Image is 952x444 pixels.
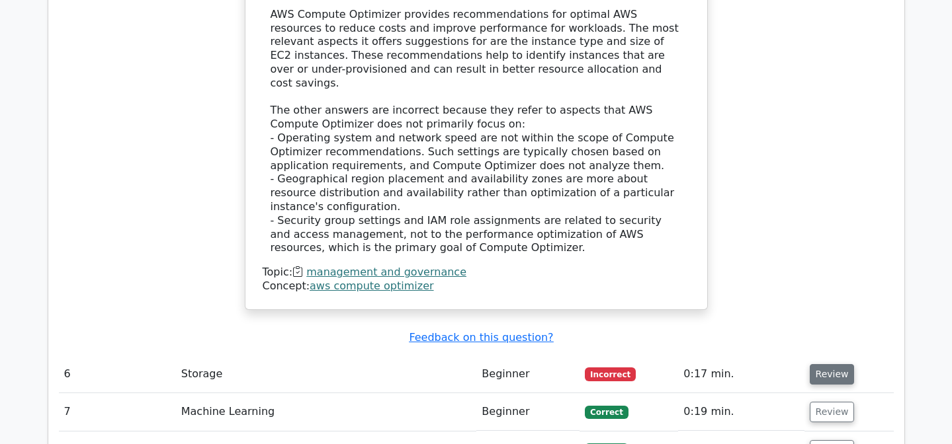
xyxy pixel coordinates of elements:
a: Feedback on this question? [409,331,553,344]
button: Review [810,402,855,422]
div: Concept: [263,279,690,293]
td: Beginner [476,393,580,431]
a: aws compute optimizer [310,279,434,292]
td: Beginner [476,355,580,393]
div: AWS Compute Optimizer provides recommendations for optimal AWS resources to reduce costs and impr... [271,8,682,255]
td: Machine Learning [176,393,477,431]
button: Review [810,364,855,385]
td: Storage [176,355,477,393]
td: 7 [59,393,176,431]
a: management and governance [306,266,466,278]
td: 0:17 min. [678,355,804,393]
td: 0:19 min. [678,393,804,431]
span: Incorrect [585,367,636,381]
div: Topic: [263,266,690,279]
td: 6 [59,355,176,393]
span: Correct [585,406,628,419]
